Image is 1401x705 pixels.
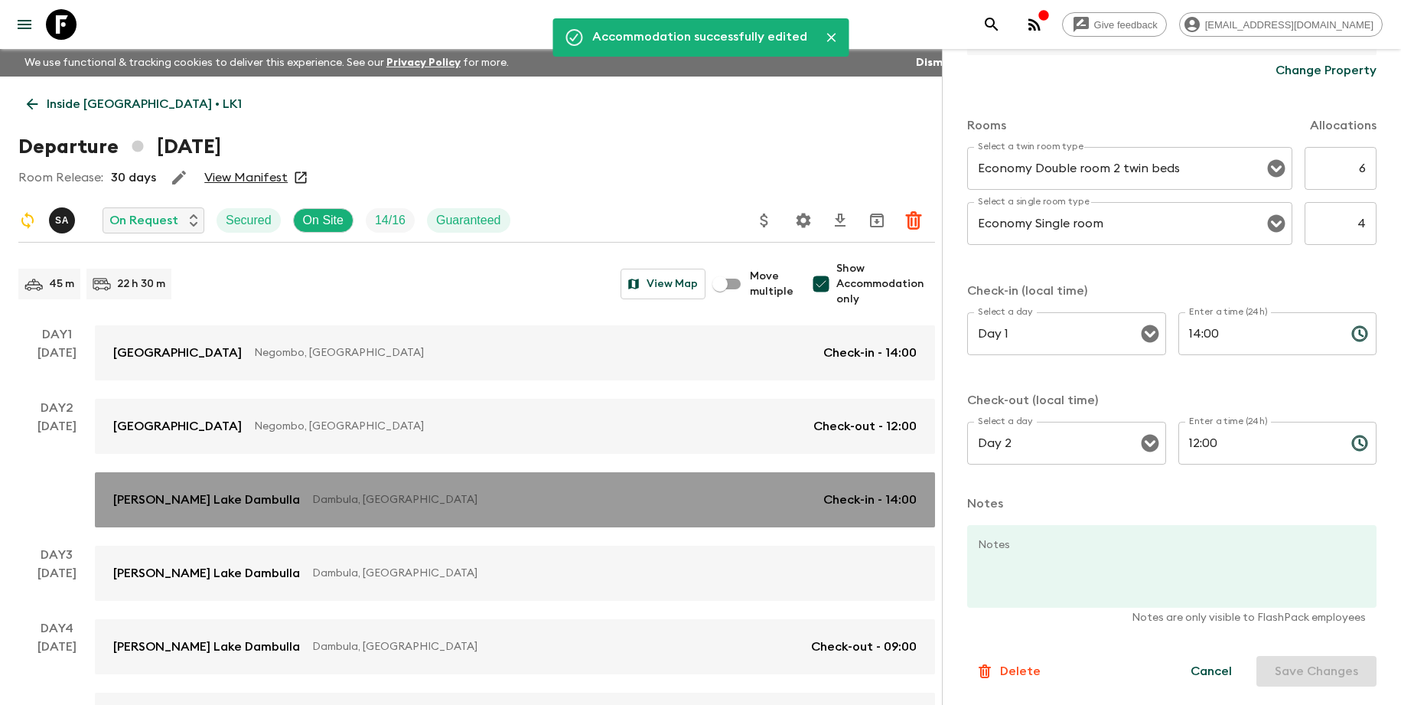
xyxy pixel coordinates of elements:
[862,205,892,236] button: Archive (Completed, Cancelled or Unsynced Departures only)
[1310,116,1377,135] p: Allocations
[366,208,415,233] div: Trip Fill
[788,205,819,236] button: Settings
[18,132,221,162] h1: Departure [DATE]
[18,546,95,564] p: Day 3
[1344,318,1375,349] button: Choose time, selected time is 2:00 PM
[1172,656,1250,687] button: Cancel
[18,89,250,119] a: Inside [GEOGRAPHIC_DATA] • LK1
[18,399,95,417] p: Day 2
[49,276,74,292] p: 45 m
[1178,312,1339,355] input: hh:mm
[1276,61,1377,80] p: Change Property
[749,205,780,236] button: Update Price, Early Bird Discount and Costs
[813,417,917,436] p: Check-out - 12:00
[217,208,281,233] div: Secured
[1266,158,1287,179] button: Open
[978,140,1083,153] label: Select a twin room type
[750,269,793,299] span: Move multiple
[204,170,288,185] a: View Manifest
[37,564,77,601] div: [DATE]
[109,211,178,230] p: On Request
[823,491,917,509] p: Check-in - 14:00
[967,494,1377,513] p: Notes
[55,214,69,227] p: S A
[967,116,1006,135] p: Rooms
[967,391,1377,410] p: Check-out (local time)
[967,656,1049,687] button: Delete
[386,57,461,68] a: Privacy Policy
[113,564,300,583] p: [PERSON_NAME] Lake Dambulla
[117,276,165,292] p: 22 h 30 m
[898,205,929,236] button: Delete
[95,546,935,601] a: [PERSON_NAME] Lake DambullaDambula, [GEOGRAPHIC_DATA]
[836,261,935,307] span: Show Accommodation only
[1189,305,1268,318] label: Enter a time (24h)
[1276,55,1377,86] button: Change Property
[978,415,1032,428] label: Select a day
[819,26,842,49] button: Close
[823,344,917,362] p: Check-in - 14:00
[1197,19,1382,31] span: [EMAIL_ADDRESS][DOMAIN_NAME]
[18,619,95,638] p: Day 4
[37,417,77,527] div: [DATE]
[254,345,811,361] p: Negombo, [GEOGRAPHIC_DATA]
[621,269,705,299] button: View Map
[113,417,242,436] p: [GEOGRAPHIC_DATA]
[592,23,807,52] div: Accommodation successfully edited
[9,9,40,40] button: menu
[312,492,811,508] p: Dambula, [GEOGRAPHIC_DATA]
[912,52,961,73] button: Dismiss
[113,344,242,362] p: [GEOGRAPHIC_DATA]
[293,208,354,233] div: On Site
[49,207,78,233] button: SA
[47,95,242,113] p: Inside [GEOGRAPHIC_DATA] • LK1
[18,49,515,77] p: We use functional & tracking cookies to deliver this experience. See our for more.
[95,399,935,454] a: [GEOGRAPHIC_DATA]Negombo, [GEOGRAPHIC_DATA]Check-out - 12:00
[303,211,344,230] p: On Site
[978,610,1366,625] p: Notes are only visible to FlashPack employees
[1139,432,1161,454] button: Open
[1139,323,1161,344] button: Open
[1000,662,1041,681] p: Delete
[1178,422,1339,465] input: hh:mm
[1344,428,1375,459] button: Choose time, selected time is 12:00 PM
[113,638,300,656] p: [PERSON_NAME] Lake Dambulla
[1179,12,1383,37] div: [EMAIL_ADDRESS][DOMAIN_NAME]
[95,472,935,527] a: [PERSON_NAME] Lake DambullaDambula, [GEOGRAPHIC_DATA]Check-in - 14:00
[375,211,406,230] p: 14 / 16
[18,211,37,230] svg: Sync Required - Changes detected
[95,325,935,380] a: [GEOGRAPHIC_DATA]Negombo, [GEOGRAPHIC_DATA]Check-in - 14:00
[978,195,1090,208] label: Select a single room type
[1189,415,1268,428] label: Enter a time (24h)
[49,212,78,224] span: Suren Abeykoon
[825,205,855,236] button: Download CSV
[312,566,904,581] p: Dambula, [GEOGRAPHIC_DATA]
[18,168,103,187] p: Room Release:
[976,9,1007,40] button: search adventures
[978,305,1032,318] label: Select a day
[18,325,95,344] p: Day 1
[1086,19,1166,31] span: Give feedback
[254,419,801,434] p: Negombo, [GEOGRAPHIC_DATA]
[111,168,156,187] p: 30 days
[436,211,501,230] p: Guaranteed
[226,211,272,230] p: Secured
[37,344,77,380] div: [DATE]
[811,638,917,656] p: Check-out - 09:00
[1062,12,1167,37] a: Give feedback
[312,639,799,654] p: Dambula, [GEOGRAPHIC_DATA]
[95,619,935,674] a: [PERSON_NAME] Lake DambullaDambula, [GEOGRAPHIC_DATA]Check-out - 09:00
[967,282,1377,300] p: Check-in (local time)
[1266,213,1287,234] button: Open
[113,491,300,509] p: [PERSON_NAME] Lake Dambulla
